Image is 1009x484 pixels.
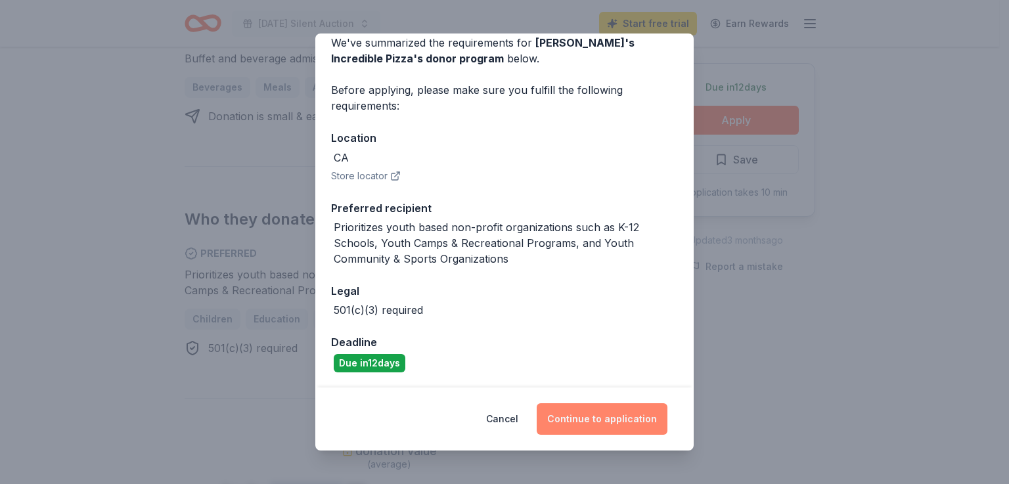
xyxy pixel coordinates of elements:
div: Deadline [331,334,678,351]
div: CA [334,150,349,165]
div: Legal [331,282,678,299]
div: 501(c)(3) required [334,302,423,318]
button: Continue to application [537,403,667,435]
div: Preferred recipient [331,200,678,217]
div: Location [331,129,678,146]
button: Cancel [486,403,518,435]
div: We've summarized the requirements for below. [331,35,678,66]
div: Before applying, please make sure you fulfill the following requirements: [331,82,678,114]
button: Store locator [331,168,401,184]
div: Prioritizes youth based non-profit organizations such as K-12 Schools, Youth Camps & Recreational... [334,219,678,267]
div: Due in 12 days [334,354,405,372]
